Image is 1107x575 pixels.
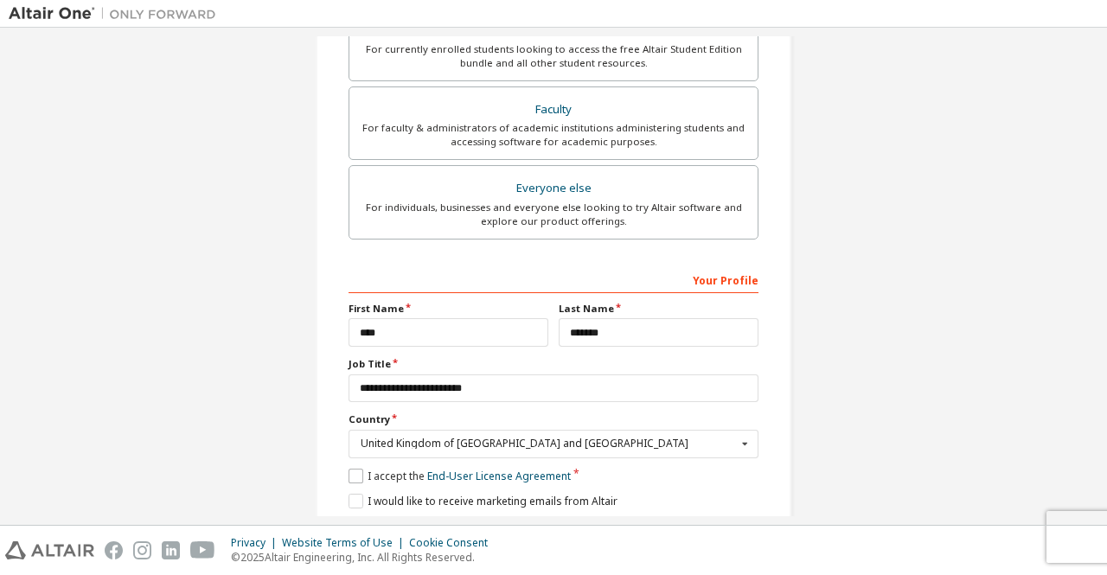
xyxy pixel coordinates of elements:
[349,469,571,483] label: I accept the
[190,541,215,559] img: youtube.svg
[162,541,180,559] img: linkedin.svg
[282,536,409,550] div: Website Terms of Use
[349,302,548,316] label: First Name
[349,265,758,293] div: Your Profile
[360,176,747,201] div: Everyone else
[349,494,617,508] label: I would like to receive marketing emails from Altair
[360,42,747,70] div: For currently enrolled students looking to access the free Altair Student Edition bundle and all ...
[349,412,758,426] label: Country
[360,201,747,228] div: For individuals, businesses and everyone else looking to try Altair software and explore our prod...
[360,98,747,122] div: Faculty
[559,302,758,316] label: Last Name
[361,438,737,449] div: United Kingdom of [GEOGRAPHIC_DATA] and [GEOGRAPHIC_DATA]
[427,469,571,483] a: End-User License Agreement
[231,536,282,550] div: Privacy
[349,357,758,371] label: Job Title
[105,541,123,559] img: facebook.svg
[5,541,94,559] img: altair_logo.svg
[409,536,498,550] div: Cookie Consent
[360,121,747,149] div: For faculty & administrators of academic institutions administering students and accessing softwa...
[9,5,225,22] img: Altair One
[231,550,498,565] p: © 2025 Altair Engineering, Inc. All Rights Reserved.
[133,541,151,559] img: instagram.svg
